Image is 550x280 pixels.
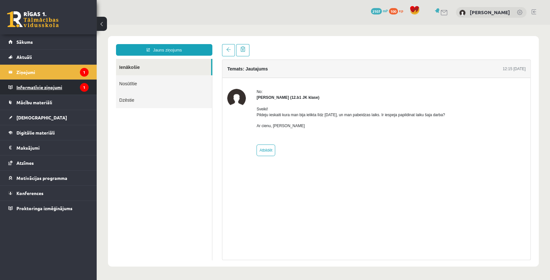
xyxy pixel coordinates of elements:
[130,64,149,83] img: Jelizaveta Daņevska
[16,65,89,79] legend: Ziņojumi
[8,95,89,110] a: Mācību materiāli
[8,140,89,155] a: Maksājumi
[389,8,398,14] span: 100
[16,190,43,196] span: Konferences
[8,155,89,170] a: Atzīmes
[19,67,115,83] a: Dzēstie
[19,19,116,31] a: Jauns ziņojums
[399,8,403,13] span: xp
[389,8,406,13] a: 100 xp
[160,120,179,131] a: Atbildēt
[16,205,72,211] span: Proktoringa izmēģinājums
[16,54,32,60] span: Aktuāli
[19,34,114,51] a: Ienākošie
[130,42,171,47] h4: Temats: Jautajums
[8,80,89,95] a: Informatīvie ziņojumi1
[459,10,466,16] img: Daniella Bergmane
[16,39,33,45] span: Sākums
[16,175,67,181] span: Motivācijas programma
[406,41,429,47] div: 12:15 [DATE]
[19,51,115,67] a: Nosūtītie
[160,81,348,93] p: Sveiki! Pildeju ieskaiti kura man bija ielikta līdz [DATE], un man pabeidzas laiks. Ir iespeja pa...
[16,115,67,120] span: [DEMOGRAPHIC_DATA]
[80,83,89,92] i: 1
[160,64,348,70] div: No:
[371,8,388,13] a: 2107 mP
[470,9,510,15] a: [PERSON_NAME]
[8,34,89,49] a: Sākums
[383,8,388,13] span: mP
[160,70,223,75] strong: [PERSON_NAME] (12.b1 JK klase)
[8,50,89,64] a: Aktuāli
[8,65,89,79] a: Ziņojumi1
[80,68,89,77] i: 1
[371,8,382,14] span: 2107
[8,125,89,140] a: Digitālie materiāli
[8,171,89,185] a: Motivācijas programma
[16,99,52,105] span: Mācību materiāli
[8,110,89,125] a: [DEMOGRAPHIC_DATA]
[8,201,89,216] a: Proktoringa izmēģinājums
[16,80,89,95] legend: Informatīvie ziņojumi
[16,130,55,135] span: Digitālie materiāli
[7,11,59,27] a: Rīgas 1. Tālmācības vidusskola
[16,160,34,166] span: Atzīmes
[8,186,89,201] a: Konferences
[160,98,348,104] p: Ar cienu, [PERSON_NAME]
[16,140,89,155] legend: Maksājumi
